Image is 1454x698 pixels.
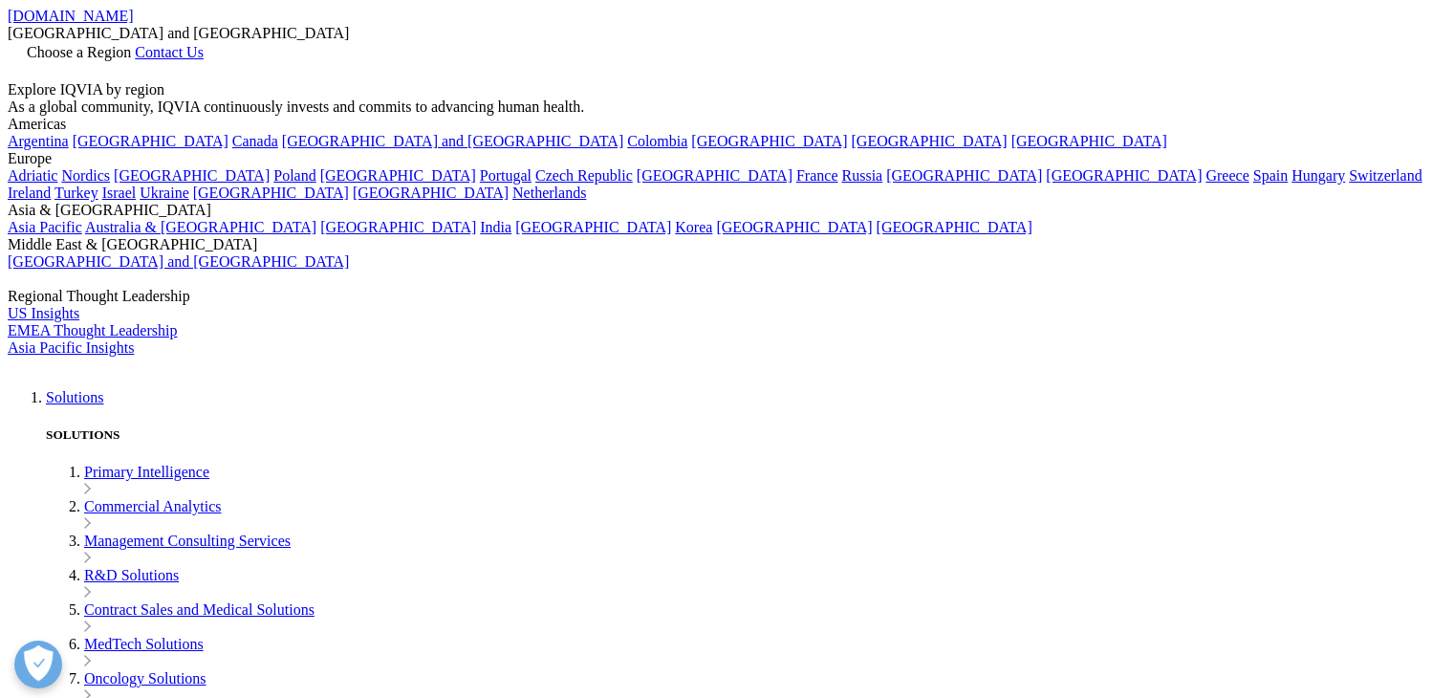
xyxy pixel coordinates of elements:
a: [GEOGRAPHIC_DATA] [193,185,349,201]
a: [DOMAIN_NAME] [8,8,134,24]
a: Australia & [GEOGRAPHIC_DATA] [85,219,316,235]
a: Commercial Analytics [84,498,222,514]
a: Contract Sales and Medical Solutions [84,601,315,618]
a: India [480,219,511,235]
div: Asia & [GEOGRAPHIC_DATA] [8,202,1446,219]
a: Colombia [627,133,687,149]
a: Poland [273,167,315,184]
a: [GEOGRAPHIC_DATA] [1011,133,1167,149]
a: [GEOGRAPHIC_DATA] and [GEOGRAPHIC_DATA] [282,133,623,149]
a: [GEOGRAPHIC_DATA] [886,167,1042,184]
a: Nordics [61,167,110,184]
a: Russia [842,167,883,184]
a: [GEOGRAPHIC_DATA] [114,167,270,184]
a: Oncology Solutions [84,670,206,687]
a: Spain [1253,167,1288,184]
a: Greece [1205,167,1248,184]
a: Netherlands [512,185,586,201]
a: [GEOGRAPHIC_DATA] [1046,167,1202,184]
div: Explore IQVIA by region [8,81,1446,98]
a: [GEOGRAPHIC_DATA] [877,219,1032,235]
div: As a global community, IQVIA continuously invests and commits to advancing human health. [8,98,1446,116]
a: [GEOGRAPHIC_DATA] [637,167,792,184]
a: Ukraine [140,185,189,201]
a: US Insights [8,305,79,321]
a: Canada [232,133,278,149]
div: Middle East & [GEOGRAPHIC_DATA] [8,236,1446,253]
a: Solutions [46,389,103,405]
a: France [796,167,838,184]
a: Asia Pacific Insights [8,339,134,356]
a: [GEOGRAPHIC_DATA] [716,219,872,235]
a: [GEOGRAPHIC_DATA] [320,219,476,235]
div: [GEOGRAPHIC_DATA] and [GEOGRAPHIC_DATA] [8,25,1446,42]
button: Open Preferences [14,641,62,688]
a: [GEOGRAPHIC_DATA] and [GEOGRAPHIC_DATA] [8,253,349,270]
a: Israel [102,185,137,201]
a: Ireland [8,185,51,201]
a: [GEOGRAPHIC_DATA] [515,219,671,235]
a: Turkey [54,185,98,201]
a: Switzerland [1349,167,1421,184]
a: [GEOGRAPHIC_DATA] [353,185,509,201]
a: [GEOGRAPHIC_DATA] [320,167,476,184]
div: Americas [8,116,1446,133]
a: Contact Us [135,44,204,60]
a: Asia Pacific [8,219,82,235]
a: Adriatic [8,167,57,184]
a: R&D Solutions [84,567,179,583]
a: [GEOGRAPHIC_DATA] [852,133,1008,149]
div: Regional Thought Leadership [8,288,1446,305]
a: Korea [675,219,712,235]
h5: SOLUTIONS [46,427,1446,443]
a: MedTech Solutions [84,636,204,652]
a: Hungary [1291,167,1345,184]
a: Management Consulting Services [84,533,291,549]
a: [GEOGRAPHIC_DATA] [691,133,847,149]
a: EMEA Thought Leadership [8,322,177,338]
a: Argentina [8,133,69,149]
a: Primary Intelligence [84,464,209,480]
a: [GEOGRAPHIC_DATA] [73,133,228,149]
div: Europe [8,150,1446,167]
a: Portugal [480,167,532,184]
span: Choose a Region [27,44,131,60]
a: Czech Republic [535,167,633,184]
